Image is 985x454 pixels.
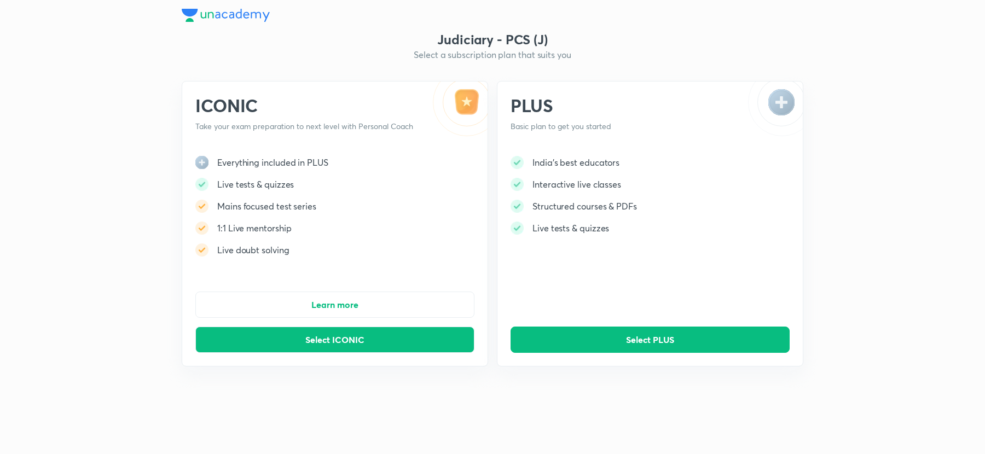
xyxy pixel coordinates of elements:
[195,200,208,213] img: -
[195,121,415,132] p: Take your exam preparation to next level with Personal Coach
[433,82,488,136] img: -
[217,156,328,169] h5: Everything included in PLUS
[195,243,208,257] img: -
[511,200,524,213] img: -
[511,178,524,191] img: -
[195,95,415,117] h2: ICONIC
[532,156,619,169] h5: India's best educators
[217,222,291,235] h5: 1:1 Live mentorship
[217,178,294,191] h5: Live tests & quizzes
[511,156,524,169] img: -
[532,200,637,213] h5: Structured courses & PDFs
[311,299,358,310] span: Learn more
[182,31,803,48] h3: Judiciary - PCS (J)
[511,327,790,353] button: Select PLUS
[511,222,524,235] img: -
[217,200,316,213] h5: Mains focused test series
[626,334,674,345] span: Select PLUS
[532,178,621,191] h5: Interactive live classes
[182,48,803,61] h5: Select a subscription plan that suits you
[217,243,289,257] h5: Live doubt solving
[511,121,730,132] p: Basic plan to get you started
[532,222,609,235] h5: Live tests & quizzes
[305,334,364,345] span: Select ICONIC
[195,292,474,318] button: Learn more
[195,327,474,353] button: Select ICONIC
[195,222,208,235] img: -
[195,178,208,191] img: -
[748,82,803,136] img: -
[182,9,270,22] img: Company Logo
[511,95,730,117] h2: PLUS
